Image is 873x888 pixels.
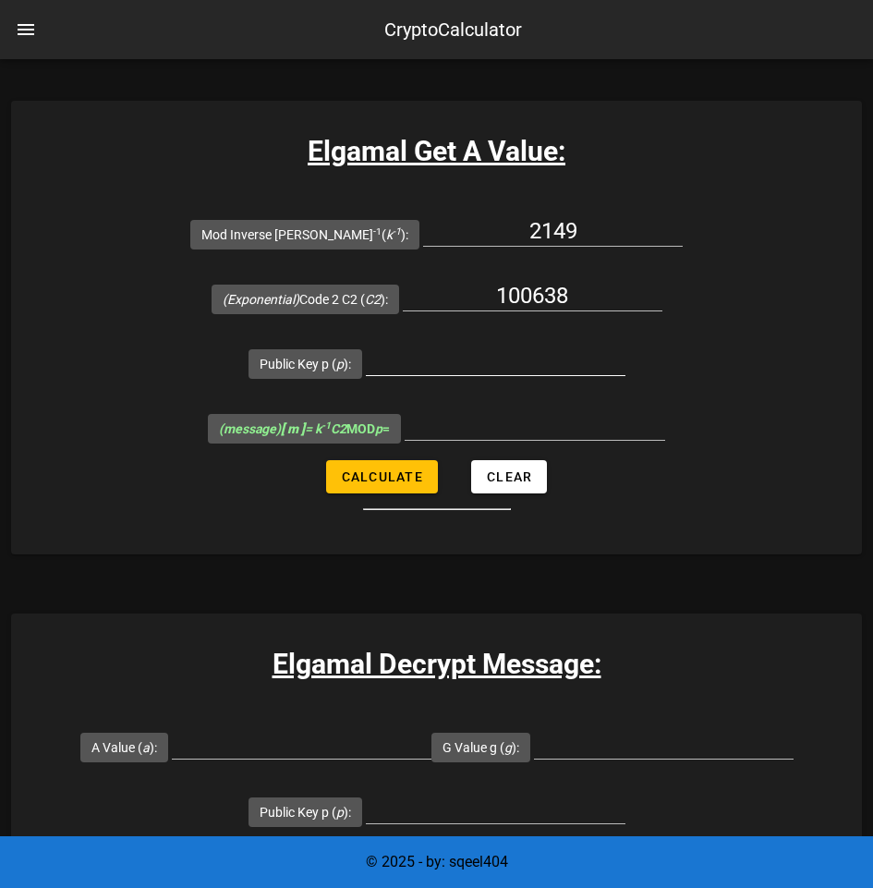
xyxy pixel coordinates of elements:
[373,225,382,237] sup: -1
[336,357,344,371] i: p
[260,355,351,373] label: Public Key p ( ):
[443,738,519,757] label: G Value g ( ):
[223,290,388,309] label: Code 2 C2 ( ):
[281,421,305,436] b: [ m ]
[11,643,862,685] h3: Elgamal Decrypt Message:
[341,469,423,484] span: Calculate
[366,853,508,870] span: © 2025 - by: sqeel404
[375,421,382,436] i: p
[201,225,408,244] label: Mod Inverse [PERSON_NAME] ( ):
[393,225,401,237] sup: -1
[4,7,48,52] button: nav-menu-toggle
[386,227,401,242] i: k
[219,421,390,436] span: MOD =
[260,803,351,821] label: Public Key p ( ):
[142,740,150,755] i: a
[365,292,381,307] i: C2
[326,460,438,493] button: Calculate
[91,738,157,757] label: A Value ( ):
[384,16,522,43] div: CryptoCalculator
[11,130,862,172] h3: Elgamal Get A Value:
[223,292,299,307] i: (Exponential)
[321,420,331,432] sup: -1
[471,460,547,493] button: Clear
[504,740,512,755] i: g
[219,421,346,436] i: (message) = k C2
[336,805,344,820] i: p
[486,469,532,484] span: Clear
